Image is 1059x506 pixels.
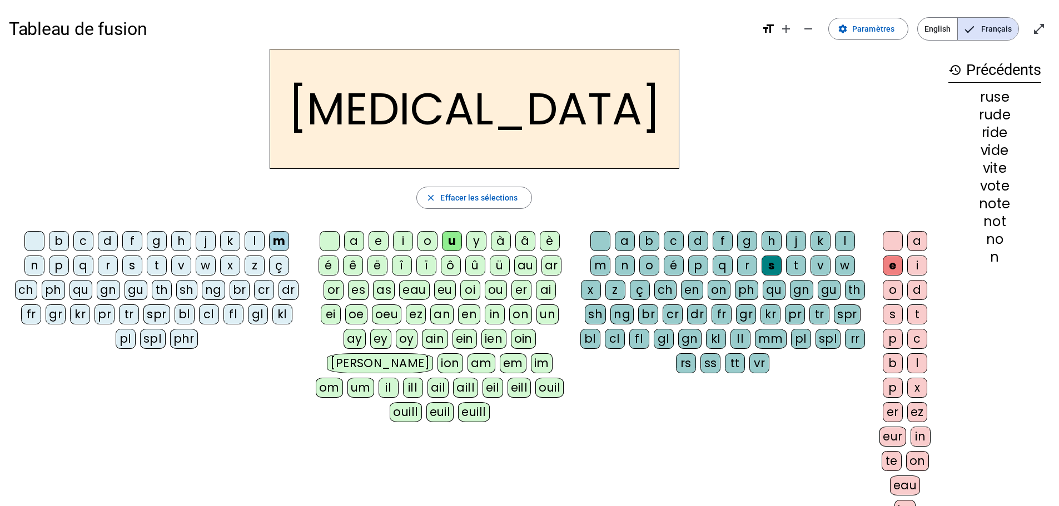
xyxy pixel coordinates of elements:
[678,329,702,349] div: gn
[802,22,815,36] mat-icon: remove
[811,231,831,251] div: k
[948,144,1041,157] div: vide
[907,255,927,275] div: i
[907,280,927,300] div: d
[948,215,1041,228] div: not
[713,231,733,251] div: f
[907,353,927,373] div: l
[907,402,927,422] div: ez
[372,304,402,324] div: oeu
[143,304,170,324] div: spr
[202,280,225,300] div: ng
[458,304,480,324] div: en
[196,255,216,275] div: w
[98,255,118,275] div: r
[907,378,927,398] div: x
[392,255,412,275] div: î
[816,329,841,349] div: spl
[97,280,120,300] div: gn
[176,280,197,300] div: sh
[396,329,417,349] div: oy
[509,304,532,324] div: on
[399,280,430,300] div: eau
[316,378,343,398] div: om
[379,378,399,398] div: il
[430,304,454,324] div: an
[883,329,903,349] div: p
[883,280,903,300] div: o
[605,280,625,300] div: z
[907,304,927,324] div: t
[948,63,962,77] mat-icon: history
[700,353,720,373] div: ss
[491,231,511,251] div: à
[344,231,364,251] div: a
[786,255,806,275] div: t
[220,231,240,251] div: k
[615,255,635,275] div: n
[852,22,894,36] span: Paramètres
[708,280,730,300] div: on
[347,378,374,398] div: um
[706,329,726,349] div: kl
[834,304,861,324] div: spr
[736,304,756,324] div: gr
[790,280,813,300] div: gn
[49,255,69,275] div: p
[175,304,195,324] div: bl
[712,304,732,324] div: fr
[786,231,806,251] div: j
[49,231,69,251] div: b
[514,255,537,275] div: au
[654,280,677,300] div: ch
[590,255,610,275] div: m
[483,378,503,398] div: eil
[890,475,921,495] div: eau
[845,329,865,349] div: rr
[321,304,341,324] div: ei
[687,304,707,324] div: dr
[883,353,903,373] div: b
[344,329,366,349] div: ay
[73,231,93,251] div: c
[664,231,684,251] div: c
[730,329,750,349] div: ll
[406,304,426,324] div: ez
[1028,18,1050,40] button: Entrer en plein écran
[434,280,456,300] div: eu
[196,231,216,251] div: j
[21,304,41,324] div: fr
[911,427,931,447] div: in
[147,255,167,275] div: t
[119,304,139,324] div: tr
[437,353,463,373] div: ion
[762,231,782,251] div: h
[270,49,679,169] h2: [MEDICAL_DATA]
[416,187,531,209] button: Effacer les sélections
[220,255,240,275] div: x
[511,280,531,300] div: er
[248,304,268,324] div: gl
[9,11,753,47] h1: Tableau de fusion
[531,353,553,373] div: im
[369,231,389,251] div: e
[147,231,167,251] div: g
[327,353,433,373] div: [PERSON_NAME]
[171,255,191,275] div: v
[664,255,684,275] div: é
[610,304,634,324] div: ng
[393,231,413,251] div: i
[272,304,292,324] div: kl
[907,329,927,349] div: c
[453,378,478,398] div: aill
[46,304,66,324] div: gr
[466,231,486,251] div: y
[948,108,1041,122] div: rude
[440,191,518,204] span: Effacer les sélections
[485,280,507,300] div: ou
[245,231,265,251] div: l
[638,304,658,324] div: br
[171,231,191,251] div: h
[95,304,115,324] div: pr
[98,231,118,251] div: d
